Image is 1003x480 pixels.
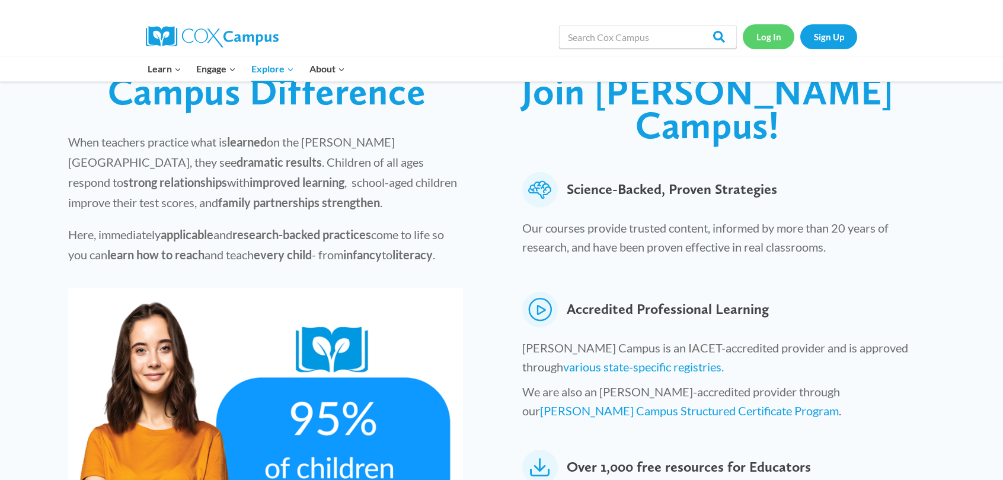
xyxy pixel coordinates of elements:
a: [PERSON_NAME] Campus Structured Certificate Program [540,403,839,418]
button: Child menu of Learn [140,56,189,81]
span: When teachers practice what is on the [PERSON_NAME][GEOGRAPHIC_DATA], they see . Children of all ... [68,135,457,209]
nav: Secondary Navigation [743,24,857,49]
span: Accredited Professional Learning [567,292,769,328]
strong: infancy [343,247,382,262]
button: Child menu of Explore [244,56,302,81]
a: Sign Up [800,24,857,49]
span: Here, immediately and come to life so you can and teach - from to . [68,227,444,262]
span: So Many Reasons to Join [PERSON_NAME] Campus! [522,34,893,148]
button: Child menu of About [302,56,353,81]
strong: literacy [392,247,433,262]
a: Log In [743,24,794,49]
img: Cox Campus [146,26,279,47]
strong: improved learning [250,175,344,189]
strong: applicable [161,227,213,241]
strong: family partnerships strengthen [218,195,380,209]
span: Science-Backed, Proven Strategies [567,172,777,208]
input: Search Cox Campus [559,25,737,49]
p: Our courses provide trusted content, informed by more than 20 years of research, and have been pr... [522,218,926,262]
strong: every child [254,247,312,262]
p: [PERSON_NAME] Campus is an IACET-accredited provider and is approved through [522,338,926,382]
button: Child menu of Engage [189,56,244,81]
strong: learn how to reach [107,247,205,262]
strong: dramatic results [237,155,322,169]
a: various state-specific registries. [563,360,724,374]
strong: learned [227,135,267,149]
nav: Primary Navigation [140,56,352,81]
p: We are also an [PERSON_NAME]-accredited provider through our . [522,382,926,426]
strong: research-backed practices [232,227,371,241]
strong: strong relationships [123,175,227,189]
